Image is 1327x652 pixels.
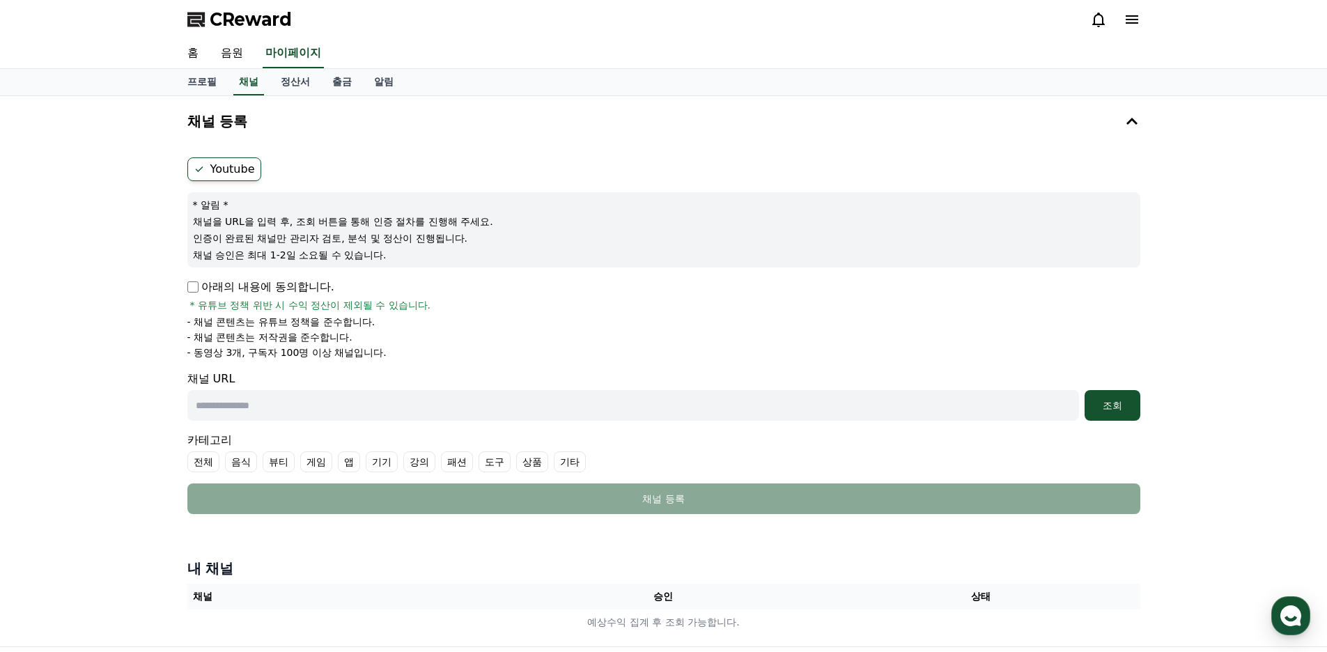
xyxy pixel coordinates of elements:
[176,39,210,68] a: 홈
[1085,390,1140,421] button: 조회
[182,102,1146,141] button: 채널 등록
[321,69,363,95] a: 출금
[215,492,1112,506] div: 채널 등록
[1090,398,1135,412] div: 조회
[187,346,387,359] p: - 동영상 3개, 구독자 100명 이상 채널입니다.
[441,451,473,472] label: 패션
[44,463,52,474] span: 홈
[127,463,144,474] span: 대화
[225,451,257,472] label: 음식
[193,215,1135,228] p: 채널을 URL을 입력 후, 조회 버튼을 통해 인증 절차를 진행해 주세요.
[270,69,321,95] a: 정산서
[187,451,219,472] label: 전체
[180,442,267,476] a: 설정
[187,584,505,610] th: 채널
[193,231,1135,245] p: 인증이 완료된 채널만 관리자 검토, 분석 및 정산이 진행됩니다.
[187,330,352,344] p: - 채널 콘텐츠는 저작권을 준수합니다.
[263,39,324,68] a: 마이페이지
[403,451,435,472] label: 강의
[210,39,254,68] a: 음원
[187,371,1140,421] div: 채널 URL
[4,442,92,476] a: 홈
[233,69,264,95] a: 채널
[187,157,261,181] label: Youtube
[516,451,548,472] label: 상품
[215,463,232,474] span: 설정
[187,8,292,31] a: CReward
[504,584,822,610] th: 승인
[176,69,228,95] a: 프로필
[300,451,332,472] label: 게임
[187,559,1140,578] h4: 내 채널
[187,432,1140,472] div: 카테고리
[263,451,295,472] label: 뷰티
[187,114,248,129] h4: 채널 등록
[187,315,375,329] p: - 채널 콘텐츠는 유튜브 정책을 준수합니다.
[554,451,586,472] label: 기타
[210,8,292,31] span: CReward
[187,279,334,295] p: 아래의 내용에 동의합니다.
[187,483,1140,514] button: 채널 등록
[363,69,405,95] a: 알림
[190,298,431,312] span: * 유튜브 정책 위반 시 수익 정산이 제외될 수 있습니다.
[338,451,360,472] label: 앱
[366,451,398,472] label: 기기
[92,442,180,476] a: 대화
[479,451,511,472] label: 도구
[193,248,1135,262] p: 채널 승인은 최대 1-2일 소요될 수 있습니다.
[187,610,1140,635] td: 예상수익 집계 후 조회 가능합니다.
[822,584,1140,610] th: 상태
